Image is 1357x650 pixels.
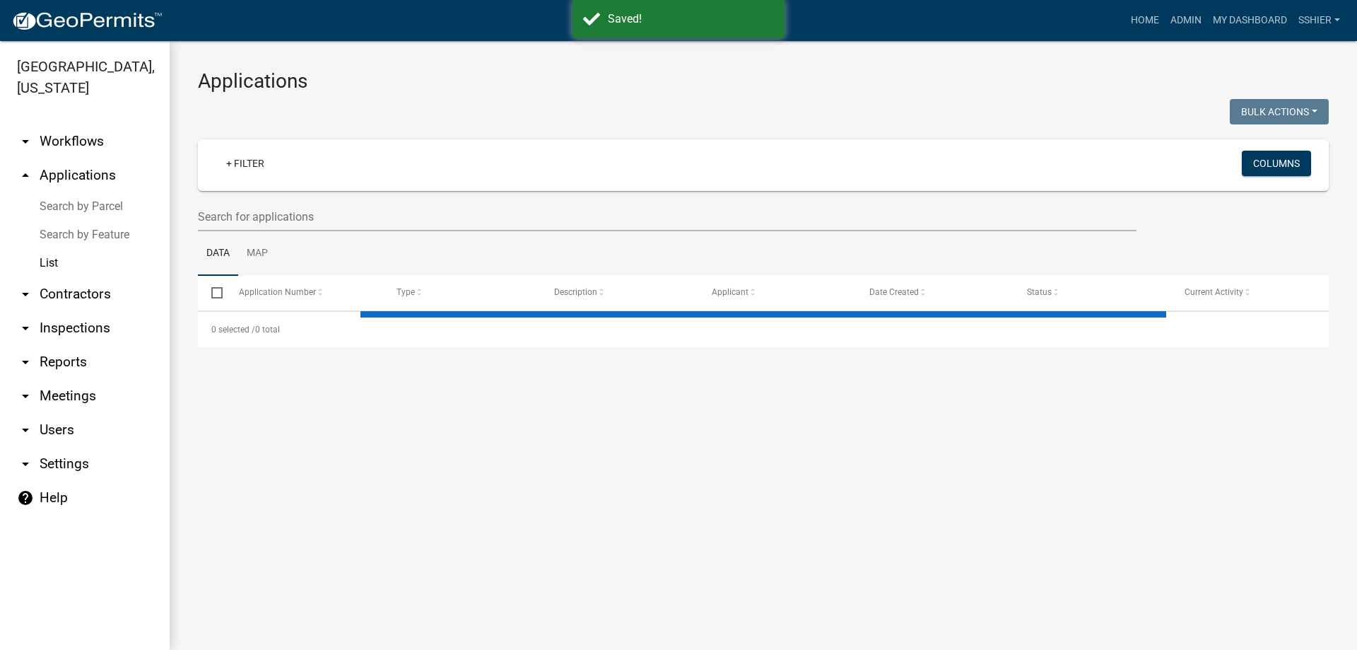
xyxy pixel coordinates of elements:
[17,422,34,439] i: arrow_drop_down
[17,286,34,303] i: arrow_drop_down
[1185,287,1243,297] span: Current Activity
[17,455,34,472] i: arrow_drop_down
[698,276,856,310] datatable-header-cell: Applicant
[1242,151,1311,176] button: Columns
[198,276,225,310] datatable-header-cell: Select
[238,231,276,277] a: Map
[17,354,34,371] i: arrow_drop_down
[215,151,276,176] a: + Filter
[211,325,255,335] span: 0 selected /
[856,276,1014,310] datatable-header-cell: Date Created
[541,276,698,310] datatable-header-cell: Description
[198,231,238,277] a: Data
[396,287,415,297] span: Type
[198,69,1329,93] h3: Applications
[17,489,34,506] i: help
[382,276,540,310] datatable-header-cell: Type
[198,202,1136,231] input: Search for applications
[198,312,1329,347] div: 0 total
[608,11,774,28] div: Saved!
[1207,7,1293,34] a: My Dashboard
[239,287,316,297] span: Application Number
[1293,7,1346,34] a: sshier
[1171,276,1329,310] datatable-header-cell: Current Activity
[17,320,34,337] i: arrow_drop_down
[1014,276,1171,310] datatable-header-cell: Status
[1125,7,1165,34] a: Home
[17,388,34,405] i: arrow_drop_down
[1230,99,1329,124] button: Bulk Actions
[712,287,748,297] span: Applicant
[1027,287,1052,297] span: Status
[869,287,919,297] span: Date Created
[554,287,597,297] span: Description
[17,133,34,150] i: arrow_drop_down
[225,276,382,310] datatable-header-cell: Application Number
[17,167,34,184] i: arrow_drop_up
[1165,7,1207,34] a: Admin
